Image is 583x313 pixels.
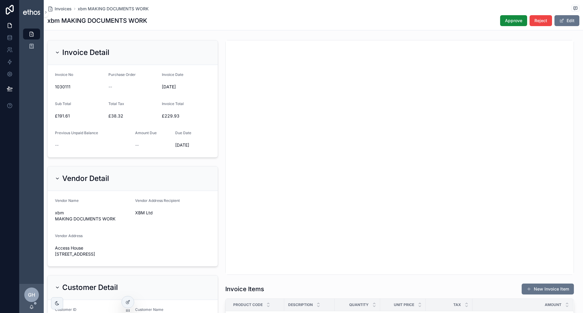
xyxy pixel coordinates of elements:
span: £38.32 [108,113,157,119]
span: Access House [STREET_ADDRESS] [55,245,210,257]
span: xbm MAKING DOCUMENTS WORK [55,210,130,222]
span: Invoice Total [162,101,184,106]
span: £191.61 [55,113,104,119]
a: Invoices [47,6,72,12]
iframe: pdf-iframe [226,40,574,274]
span: Total Tax [108,101,124,106]
span: Customer Name [135,307,163,312]
div: scrollable content [19,24,44,284]
h2: Vendor Detail [62,174,109,183]
span: -- [135,142,139,148]
span: Vendor Address Recipient [135,198,180,203]
span: Sub Total [55,101,71,106]
button: Approve [500,15,527,26]
span: Invoice No [55,72,73,77]
span: Description [288,302,313,307]
span: [DATE] [162,84,210,90]
span: Amount [545,302,561,307]
h2: Customer Detail [62,283,118,292]
span: Tax [453,302,461,307]
span: Approve [505,18,522,24]
span: Purchase Order [108,72,136,77]
h2: Invoice Detail [62,48,109,57]
span: Quantity [349,302,369,307]
span: Unit Price [394,302,414,307]
span: GH [28,291,35,298]
span: -- [55,142,59,148]
span: Vendor Address [55,233,83,238]
span: Previous Unpaid Balance [55,131,98,135]
span: XBM Ltd [135,210,210,216]
span: Reject [534,18,547,24]
span: -- [108,84,112,90]
img: App logo [23,9,40,15]
span: Invoice Date [162,72,183,77]
span: Amount Due [135,131,157,135]
span: [DATE] [175,142,210,148]
span: £229.93 [162,113,210,119]
span: 1030111 [55,84,104,90]
span: Vendor Name [55,198,79,203]
span: Due Date [175,131,191,135]
span: Product Code [233,302,263,307]
span: Customer ID [55,307,77,312]
button: New Invoice Item [522,284,574,294]
button: Reject [530,15,552,26]
span: Invoices [55,6,72,12]
button: Edit [554,15,579,26]
h1: Invoice Items [225,285,264,293]
a: xbm MAKING DOCUMENTS WORK [78,6,149,12]
h1: xbm MAKING DOCUMENTS WORK [47,16,147,25]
